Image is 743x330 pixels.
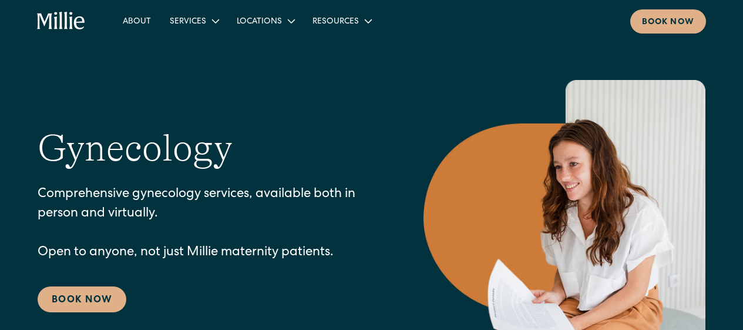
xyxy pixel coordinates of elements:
p: Comprehensive gynecology services, available both in person and virtually. Open to anyone, not ju... [38,185,376,263]
div: Resources [303,11,380,31]
a: Book Now [38,286,126,312]
a: About [113,11,160,31]
div: Services [160,11,227,31]
div: Resources [312,16,359,28]
div: Services [170,16,206,28]
div: Book now [642,16,694,29]
a: home [37,12,85,31]
a: Book now [630,9,706,34]
h1: Gynecology [38,126,233,171]
div: Locations [237,16,282,28]
div: Locations [227,11,303,31]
